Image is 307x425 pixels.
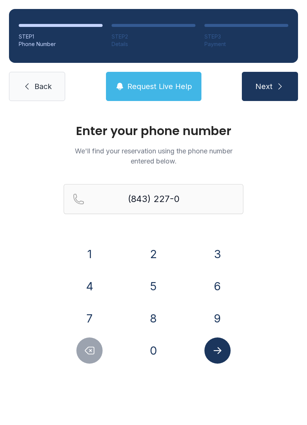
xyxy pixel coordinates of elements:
div: Phone Number [19,40,103,48]
h1: Enter your phone number [64,125,243,137]
span: Next [255,81,273,92]
button: 9 [204,305,231,331]
button: 7 [76,305,103,331]
button: Submit lookup form [204,337,231,364]
button: 8 [140,305,167,331]
div: Details [112,40,195,48]
span: Back [34,81,52,92]
button: 2 [140,241,167,267]
span: Request Live Help [127,81,192,92]
button: Delete number [76,337,103,364]
button: 0 [140,337,167,364]
div: Payment [204,40,288,48]
button: 3 [204,241,231,267]
div: STEP 1 [19,33,103,40]
button: 5 [140,273,167,299]
button: 1 [76,241,103,267]
p: We'll find your reservation using the phone number entered below. [64,146,243,166]
div: STEP 2 [112,33,195,40]
button: 6 [204,273,231,299]
div: STEP 3 [204,33,288,40]
button: 4 [76,273,103,299]
input: Reservation phone number [64,184,243,214]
